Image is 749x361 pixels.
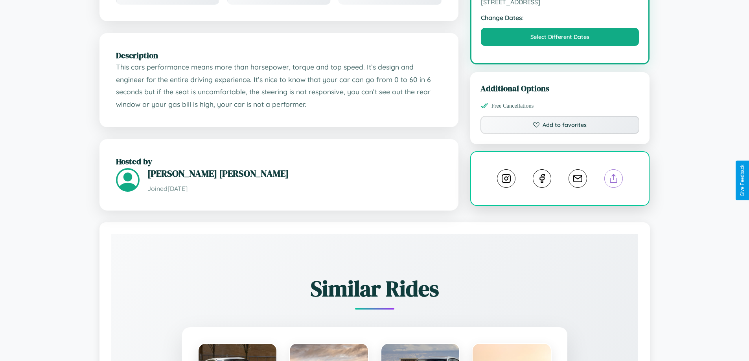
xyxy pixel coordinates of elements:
h2: Hosted by [116,156,442,167]
h3: Additional Options [480,82,640,94]
p: Joined [DATE] [147,183,442,194]
h2: Similar Rides [139,273,611,304]
span: Free Cancellations [491,103,534,109]
h2: Description [116,49,442,61]
div: Give Feedback [740,165,745,196]
strong: Change Dates: [481,14,639,22]
button: Add to favorites [480,116,640,134]
h3: [PERSON_NAME] [PERSON_NAME] [147,167,442,180]
p: This cars performance means more than horsepower, torque and top speed. It’s design and engineer ... [116,61,442,111]
button: Select Different Dates [481,28,639,46]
